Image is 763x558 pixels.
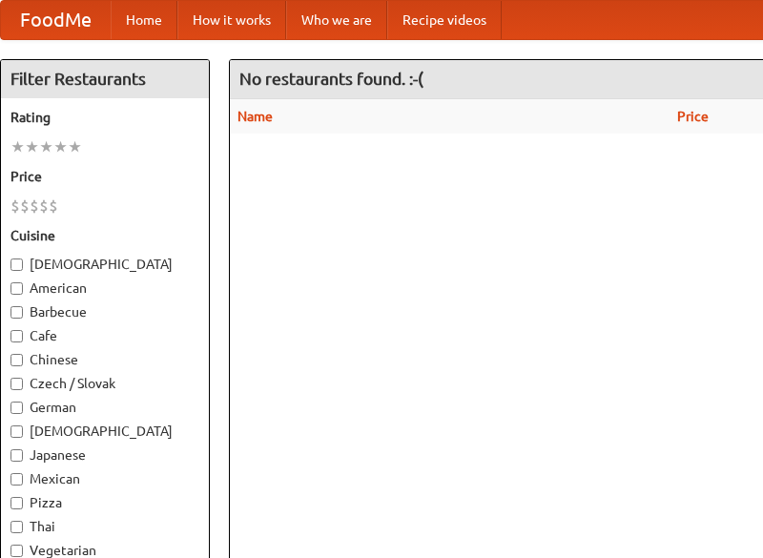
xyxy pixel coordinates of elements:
a: Price [677,109,709,124]
li: $ [39,196,49,217]
li: ★ [53,136,68,157]
li: $ [20,196,30,217]
li: ★ [39,136,53,157]
input: [DEMOGRAPHIC_DATA] [10,258,23,271]
label: Cafe [10,326,199,345]
input: Mexican [10,473,23,486]
label: [DEMOGRAPHIC_DATA] [10,255,199,274]
li: ★ [25,136,39,157]
ng-pluralize: No restaurants found. :-( [239,70,423,88]
input: Cafe [10,330,23,342]
label: Japanese [10,445,199,465]
li: ★ [10,136,25,157]
input: Vegetarian [10,545,23,557]
a: How it works [177,1,286,39]
a: Home [111,1,177,39]
li: $ [30,196,39,217]
h5: Rating [10,108,199,127]
li: ★ [68,136,82,157]
input: Pizza [10,497,23,509]
a: Who we are [286,1,387,39]
input: Thai [10,521,23,533]
label: Pizza [10,493,199,512]
li: $ [49,196,58,217]
input: [DEMOGRAPHIC_DATA] [10,425,23,438]
input: Czech / Slovak [10,378,23,390]
li: $ [10,196,20,217]
input: Barbecue [10,306,23,319]
h4: Filter Restaurants [1,60,209,98]
input: Chinese [10,354,23,366]
input: German [10,402,23,414]
a: Recipe videos [387,1,502,39]
input: American [10,282,23,295]
label: German [10,398,199,417]
a: FoodMe [1,1,111,39]
label: [DEMOGRAPHIC_DATA] [10,422,199,441]
label: Barbecue [10,302,199,321]
label: Mexican [10,469,199,488]
label: American [10,279,199,298]
a: Name [237,109,273,124]
label: Chinese [10,350,199,369]
h5: Price [10,167,199,186]
input: Japanese [10,449,23,462]
label: Czech / Slovak [10,374,199,393]
label: Thai [10,517,199,536]
h5: Cuisine [10,226,199,245]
